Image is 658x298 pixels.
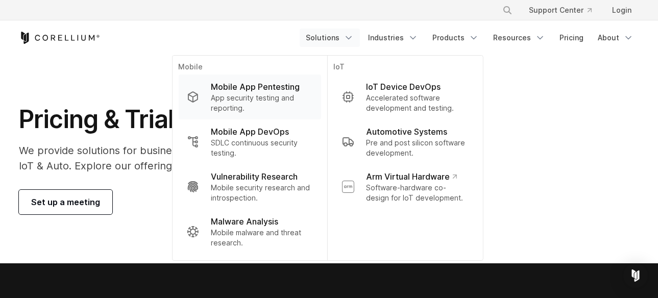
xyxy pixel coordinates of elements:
[362,29,424,47] a: Industries
[19,104,426,135] h1: Pricing & Trials
[487,29,551,47] a: Resources
[623,263,648,288] div: Open Intercom Messenger
[490,1,640,19] div: Navigation Menu
[19,32,100,44] a: Corellium Home
[178,164,321,209] a: Vulnerability Research Mobile security research and introspection.
[553,29,590,47] a: Pricing
[498,1,517,19] button: Search
[211,126,289,138] p: Mobile App DevOps
[211,215,278,228] p: Malware Analysis
[211,138,312,158] p: SDLC continuous security testing.
[19,143,426,173] p: We provide solutions for businesses, research teams, community individuals, and IoT & Auto. Explo...
[178,62,321,74] p: Mobile
[333,74,476,119] a: IoT Device DevOps Accelerated software development and testing.
[521,1,600,19] a: Support Center
[333,119,476,164] a: Automotive Systems Pre and post silicon software development.
[178,74,321,119] a: Mobile App Pentesting App security testing and reporting.
[366,81,441,93] p: IoT Device DevOps
[300,29,360,47] a: Solutions
[366,126,447,138] p: Automotive Systems
[366,170,456,183] p: Arm Virtual Hardware
[366,93,468,113] p: Accelerated software development and testing.
[178,119,321,164] a: Mobile App DevOps SDLC continuous security testing.
[300,29,640,47] div: Navigation Menu
[211,170,298,183] p: Vulnerability Research
[19,190,112,214] a: Set up a meeting
[592,29,640,47] a: About
[366,183,468,203] p: Software-hardware co-design for IoT development.
[211,183,312,203] p: Mobile security research and introspection.
[211,93,312,113] p: App security testing and reporting.
[31,196,100,208] span: Set up a meeting
[366,138,468,158] p: Pre and post silicon software development.
[604,1,640,19] a: Login
[211,81,300,93] p: Mobile App Pentesting
[333,62,476,74] p: IoT
[333,164,476,209] a: Arm Virtual Hardware Software-hardware co-design for IoT development.
[426,29,485,47] a: Products
[211,228,312,248] p: Mobile malware and threat research.
[178,209,321,254] a: Malware Analysis Mobile malware and threat research.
